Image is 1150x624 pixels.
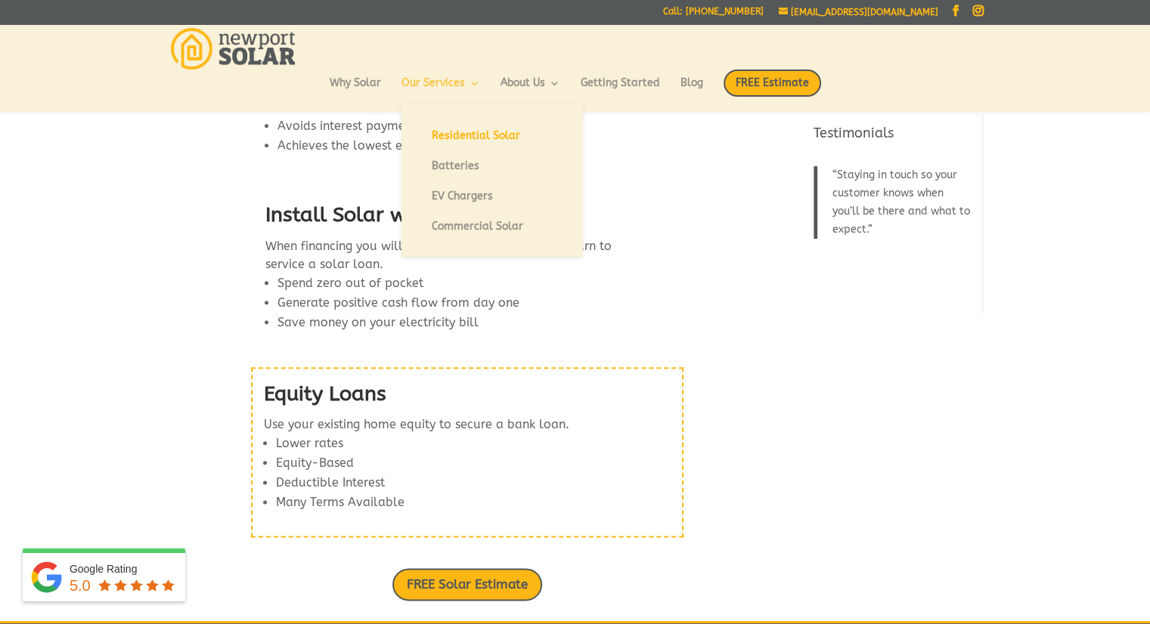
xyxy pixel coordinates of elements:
[330,78,381,103] a: Why Solar
[70,561,178,576] div: Google Rating
[501,78,560,103] a: About Us
[265,237,628,273] p: When financing you will use some of your monthly return to service a solar loan.
[277,315,479,329] span: Save money on your electricity bill
[417,121,568,151] a: Residential Solar
[171,28,296,70] img: Newport Solar | Solar Energy Optimized.
[276,453,671,473] li: Equity-Based
[392,568,542,601] a: FREE Solar Estimate
[814,166,974,239] blockquote: Staying in touch so your customer knows when you’ll be there and what to expect.
[264,382,386,406] strong: Equity Loans
[779,7,938,17] a: [EMAIL_ADDRESS][DOMAIN_NAME]
[276,493,671,512] li: Many Terms Available
[663,7,764,23] a: Call: [PHONE_NUMBER]
[680,78,703,103] a: Blog
[417,181,568,212] a: EV Chargers
[277,136,628,156] li: Achieves the lowest electricity cost
[277,116,628,136] li: Avoids interest payments
[70,577,91,594] span: 5.0
[724,70,821,97] span: FREE Estimate
[724,70,821,112] a: FREE Estimate
[814,124,973,150] h4: Testimonials
[417,212,568,242] a: Commercial Solar
[581,78,660,103] a: Getting Started
[264,415,671,434] p: Use your existing home equity to secure a bank loan.
[276,473,671,493] li: Deductible Interest
[265,202,536,227] span: Install Solar with Financing:
[277,295,519,310] span: Generate positive cash flow from day one
[417,151,568,181] a: Batteries
[277,276,423,290] span: Spend zero out of pocket
[276,434,671,453] li: Lower rates
[401,78,480,103] a: Our Services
